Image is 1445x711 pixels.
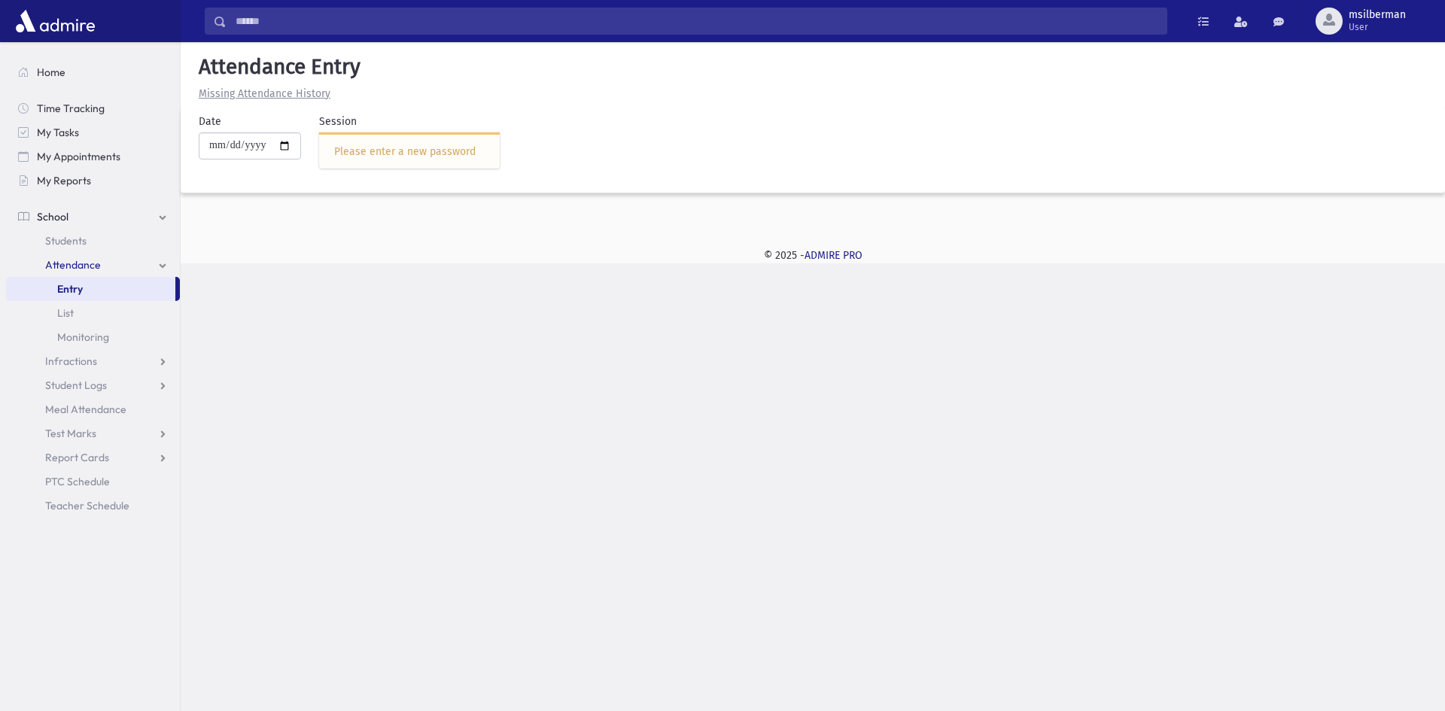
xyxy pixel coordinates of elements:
img: AdmirePro [12,6,99,36]
a: List [6,301,180,325]
span: Monitoring [57,330,109,344]
u: Missing Attendance History [199,87,330,100]
span: Attendance [45,258,101,272]
span: Student Logs [45,378,107,392]
span: Report Cards [45,451,109,464]
span: My Tasks [37,126,79,139]
span: msilberman [1349,9,1406,21]
a: School [6,205,180,229]
span: My Reports [37,174,91,187]
a: Report Cards [6,445,180,469]
a: Student Logs [6,373,180,397]
span: Entry [57,282,83,296]
a: Missing Attendance History [193,87,330,100]
a: My Appointments [6,144,180,169]
a: Time Tracking [6,96,180,120]
a: Meal Attendance [6,397,180,421]
span: Test Marks [45,427,96,440]
span: Students [45,234,87,248]
input: Search [227,8,1167,35]
a: My Reports [6,169,180,193]
span: Teacher Schedule [45,499,129,512]
a: Teacher Schedule [6,494,180,518]
div: © 2025 - [205,248,1421,263]
span: Time Tracking [37,102,105,115]
a: Students [6,229,180,253]
a: Infractions [6,349,180,373]
span: Infractions [45,354,97,368]
a: Home [6,60,180,84]
span: Home [37,65,65,79]
a: Monitoring [6,325,180,349]
div: Please enter a new password [334,144,485,160]
a: My Tasks [6,120,180,144]
a: Entry [6,277,175,301]
span: PTC Schedule [45,475,110,488]
span: Meal Attendance [45,403,126,416]
h5: Attendance Entry [193,54,1433,80]
a: Attendance [6,253,180,277]
label: Session [319,114,357,129]
label: Date [199,114,221,129]
a: ADMIRE PRO [805,249,862,262]
a: Test Marks [6,421,180,445]
span: My Appointments [37,150,120,163]
span: School [37,210,68,223]
span: List [57,306,74,320]
a: PTC Schedule [6,469,180,494]
span: User [1349,21,1406,33]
